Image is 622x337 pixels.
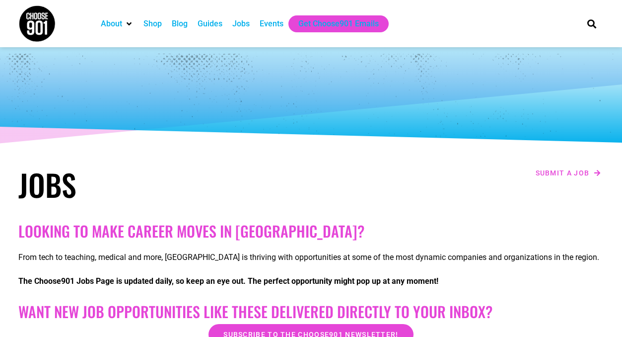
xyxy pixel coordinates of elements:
[533,167,604,179] a: Submit a job
[260,18,283,30] a: Events
[18,252,604,263] p: From tech to teaching, medical and more, [GEOGRAPHIC_DATA] is thriving with opportunities at some...
[18,276,438,286] strong: The Choose901 Jobs Page is updated daily, so keep an eye out. The perfect opportunity might pop u...
[232,18,250,30] a: Jobs
[298,18,379,30] a: Get Choose901 Emails
[172,18,188,30] a: Blog
[101,18,122,30] a: About
[198,18,222,30] a: Guides
[583,15,600,32] div: Search
[96,15,570,32] nav: Main nav
[96,15,138,32] div: About
[143,18,162,30] a: Shop
[18,167,306,202] h1: Jobs
[18,222,604,240] h2: Looking to make career moves in [GEOGRAPHIC_DATA]?
[536,169,590,176] span: Submit a job
[18,303,604,321] h2: Want New Job Opportunities like these Delivered Directly to your Inbox?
